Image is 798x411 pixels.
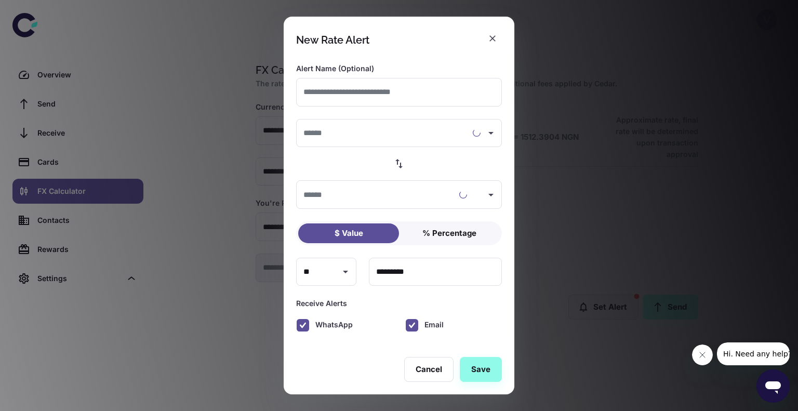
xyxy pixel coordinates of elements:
iframe: Close message [692,344,713,365]
label: Receive Alerts [296,298,347,309]
button: % Percentage [399,223,500,243]
iframe: Message from company [717,342,790,365]
div: New Rate Alert [296,34,369,46]
span: WhatsApp [315,319,353,330]
span: Hi. Need any help? [6,7,75,16]
button: Open [484,126,498,140]
iframe: Button to launch messaging window [756,369,790,403]
span: Email [424,319,444,330]
label: Alert Name (Optional) [296,63,374,74]
button: Open [338,264,353,279]
button: Cancel [404,357,454,382]
button: Save [460,357,502,382]
button: Open [484,188,498,202]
